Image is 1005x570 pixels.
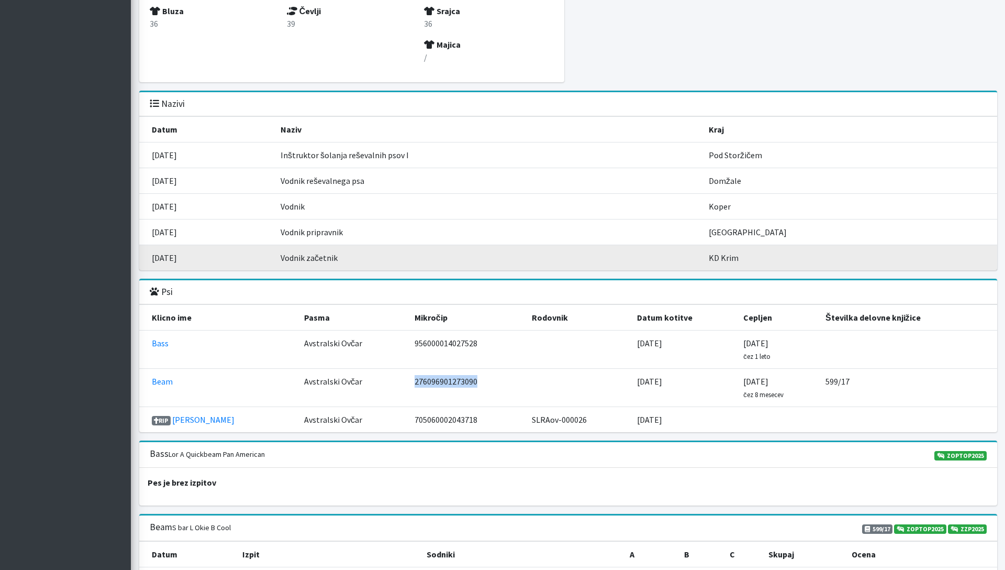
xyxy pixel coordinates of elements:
th: Sodniki [420,542,623,567]
span: RIP [152,416,171,425]
th: Cepljen [737,305,819,331]
td: Koper [702,194,997,220]
th: Naziv [274,117,702,142]
th: Datum [139,542,236,567]
td: [DATE] [631,369,737,407]
td: [DATE] [737,331,819,369]
a: ZOPTOP2025 [894,524,946,534]
td: Vodnik začetnik [274,245,702,271]
th: Klicno ime [139,305,298,331]
small: Lor A Quickbeam Pan American [169,450,265,459]
a: Beam [152,376,173,387]
a: Bass [152,338,169,348]
td: Avstralski Ovčar [298,407,408,433]
td: [GEOGRAPHIC_DATA] [702,220,997,245]
td: [DATE] [139,168,274,194]
strong: Majica [424,39,461,50]
td: [DATE] [139,142,274,168]
td: [DATE] [737,369,819,407]
td: [DATE] [139,245,274,271]
td: [DATE] [139,220,274,245]
td: Pod Storžičem [702,142,997,168]
small: S bar L Okie B Cool [172,523,231,532]
th: Skupaj [762,542,845,567]
th: C [723,542,762,567]
td: [DATE] [631,331,737,369]
td: Domžale [702,168,997,194]
th: Številka delovne knjižice [819,305,997,331]
strong: Čevlji [287,6,321,16]
th: Kraj [702,117,997,142]
td: 956000014027528 [408,331,526,369]
strong: Pes je brez izpitov [148,477,216,488]
td: Avstralski Ovčar [298,369,408,407]
th: A [623,542,678,567]
th: Rodovnik [526,305,631,331]
h3: Bass [150,448,265,459]
h3: Beam [150,522,231,533]
a: ZZP2025 [948,524,987,534]
td: SLRAov-000026 [526,407,631,433]
p: 39 [287,17,416,30]
td: Avstralski Ovčar [298,331,408,369]
h3: Nazivi [150,98,185,109]
td: Vodnik reševalnega psa [274,168,702,194]
strong: Bluza [150,6,184,16]
span: 599/17 [862,524,893,534]
td: KD Krim [702,245,997,271]
td: 705060002043718 [408,407,526,433]
small: čez 8 mesecev [743,390,783,399]
p: 36 [150,17,279,30]
small: čez 1 leto [743,352,770,360]
td: Inštruktor šolanja reševalnih psov I [274,142,702,168]
td: 599/17 [819,369,997,407]
th: Izpit [236,542,421,567]
td: Vodnik pripravnik [274,220,702,245]
th: B [678,542,723,567]
th: Datum kotitve [631,305,737,331]
a: [PERSON_NAME] [172,414,234,425]
td: [DATE] [139,194,274,220]
th: Datum [139,117,274,142]
p: 36 [424,17,553,30]
td: 276096901273090 [408,369,526,407]
td: [DATE] [631,407,737,433]
th: Pasma [298,305,408,331]
p: / [424,51,553,63]
th: Mikročip [408,305,526,331]
th: Ocena [845,542,997,567]
td: Vodnik [274,194,702,220]
strong: Srajca [424,6,460,16]
a: ZOPTOP2025 [934,451,987,461]
h3: Psi [150,287,173,298]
